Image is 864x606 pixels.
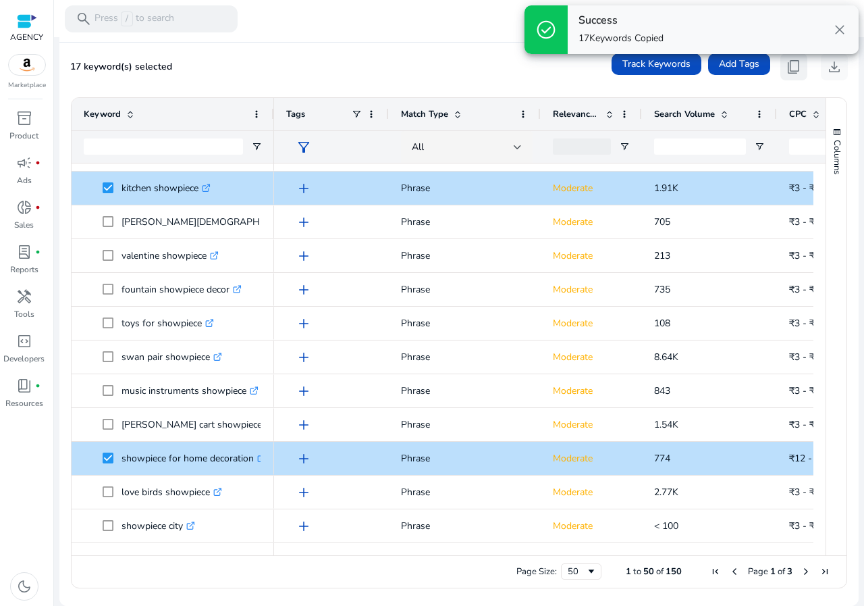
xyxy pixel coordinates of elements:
div: Previous Page [729,566,740,577]
span: check_circle [535,19,557,41]
span: Search Volume [654,108,715,120]
span: 1 [626,565,631,578]
span: code_blocks [16,333,32,349]
span: close [832,22,848,38]
span: add [296,518,312,534]
p: Phrase [401,242,529,270]
span: fiber_manual_record [35,383,40,388]
span: Track Keywords [622,57,691,71]
p: Phrase [401,343,529,371]
p: love birds showpiece [122,478,222,506]
span: fiber_manual_record [35,205,40,210]
p: Phrase [401,445,529,472]
span: 17 [578,32,589,45]
div: First Page [710,566,721,577]
p: Moderate [553,309,630,337]
span: ₹3 - ₹5 [789,520,820,532]
span: add [296,214,312,230]
span: ₹12 - ₹20 [789,452,831,465]
span: fiber_manual_record [35,249,40,255]
p: fountain showpiece decor [122,276,242,303]
button: content_copy [780,53,807,80]
p: Moderate [553,512,630,540]
p: Phrase [401,174,529,202]
span: add [296,349,312,365]
div: Page Size [561,563,601,580]
span: download [826,59,842,75]
p: [PERSON_NAME][DEMOGRAPHIC_DATA] showpiece [122,208,360,236]
span: CPC [789,108,807,120]
input: Search Volume Filter Input [654,138,746,155]
p: Moderate [553,445,630,472]
span: 17 keyword(s) selected [70,60,172,73]
div: Page Size: [516,565,557,578]
span: ₹3 - ₹6 [789,317,820,330]
span: filter_alt [296,139,312,155]
p: Ads [17,174,32,186]
p: Marketplace [8,80,46,91]
span: Columns [831,140,843,174]
span: 735 [654,283,670,296]
span: Page [748,565,768,578]
span: book_4 [16,378,32,394]
button: Add Tags [708,53,770,75]
p: [PERSON_NAME] cart showpiece [122,411,274,438]
span: 1.91K [654,182,678,195]
span: donut_small [16,199,32,216]
img: amazon.svg [9,55,45,75]
span: 705 [654,216,670,228]
span: ₹3 - ₹6 [789,384,820,397]
button: Open Filter Menu [754,141,765,152]
p: Product [9,130,38,142]
p: toys for showpiece [122,309,214,337]
span: of [778,565,785,578]
p: Press to search [94,11,174,26]
p: Moderate [553,208,630,236]
span: ₹3 - ₹6 [789,418,820,431]
span: 213 [654,249,670,262]
p: Reports [10,263,38,276]
button: Track Keywords [612,53,701,75]
span: add [296,315,312,332]
span: ₹3 - ₹6 [789,351,820,363]
p: Moderate [553,242,630,270]
span: 3 [787,565,792,578]
span: 1 [770,565,776,578]
p: Phrase [401,276,529,303]
p: Phrase [401,377,529,405]
span: 150 [666,565,682,578]
span: content_copy [786,59,802,75]
span: 1.54K [654,418,678,431]
button: Open Filter Menu [619,141,630,152]
p: Moderate [553,343,630,371]
button: Open Filter Menu [251,141,262,152]
span: add [296,451,312,467]
span: fiber_manual_record [35,160,40,166]
span: Add Tags [719,57,759,71]
span: Tags [286,108,305,120]
span: add [296,383,312,399]
div: Last Page [819,566,830,577]
span: 8.64K [654,351,678,363]
span: add [296,484,312,501]
p: Phrase [401,478,529,506]
p: kitchen showpiece [122,174,211,202]
span: ₹3 - ₹6 [789,283,820,296]
span: 2.77K [654,486,678,499]
p: Keywords Copied [578,32,664,45]
span: add [296,282,312,298]
span: All [412,141,424,153]
span: campaign [16,155,32,171]
span: ₹3 - ₹5 [789,182,820,195]
span: add [296,248,312,264]
div: Next Page [801,566,811,577]
span: 774 [654,452,670,465]
span: ₹3 - ₹6 [789,486,820,499]
p: Moderate [553,276,630,303]
span: add [296,417,312,433]
p: AGENCY [10,31,43,43]
span: search [76,11,92,27]
p: Tools [14,308,34,320]
span: 108 [654,317,670,330]
span: lab_profile [16,244,32,260]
